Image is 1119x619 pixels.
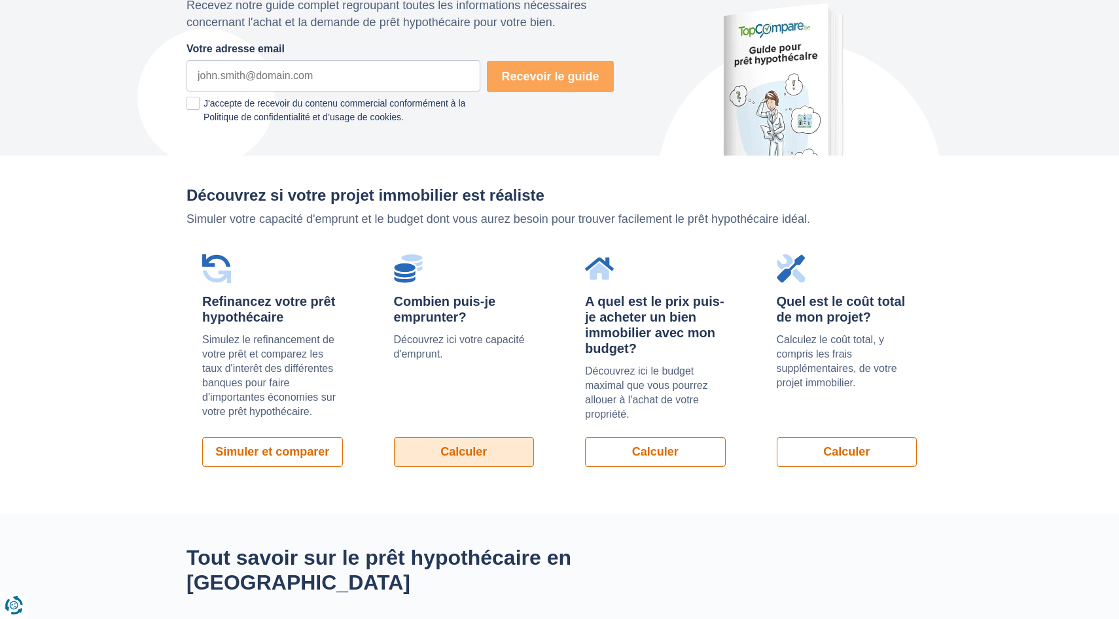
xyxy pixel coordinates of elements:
[487,61,613,92] button: Recevoir le guide
[202,293,343,325] div: Refinancez votre prêt hypothécaire
[202,333,343,419] p: Simulez le refinancement de votre prêt et comparez les taux d'interêt des différentes banques pou...
[394,254,423,283] img: Combien puis-je emprunter?
[585,293,726,356] div: A quel est le prix puis-je acheter un bien immobilier avec mon budget?
[186,545,677,595] h2: Tout savoir sur le prêt hypothécaire en [GEOGRAPHIC_DATA]
[585,254,614,283] img: A quel est le prix puis-je acheter un bien immobilier avec mon budget?
[186,60,480,92] input: john.smith@domain.com
[394,437,535,467] a: Calculer
[585,364,726,422] p: Découvrez ici le budget maximal que vous pourrez allouer à l'achat de votre propriété.
[202,437,343,467] a: Simuler et comparer
[777,437,917,467] a: Calculer
[777,333,917,390] p: Calculez le coût total, y compris les frais supplémentaires, de votre projet immobilier.
[202,254,231,283] img: Refinancez votre prêt hypothécaire
[777,293,917,325] div: Quel est le coût total de mon projet?
[186,42,285,57] label: Votre adresse email
[186,187,932,204] h2: Découvrez si votre projet immobilier est réaliste
[394,333,535,361] p: Découvrez ici votre capacité d'emprunt.
[186,211,932,228] p: Simuler votre capacité d'emprunt et le budget dont vous aurez besoin pour trouver facilement le p...
[777,254,806,283] img: Quel est le coût total de mon projet?
[585,437,726,467] a: Calculer
[186,97,480,124] label: J'accepte de recevoir du contenu commercial conformément à la Politique de confidentialité et d’u...
[394,293,535,325] div: Combien puis-je emprunter?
